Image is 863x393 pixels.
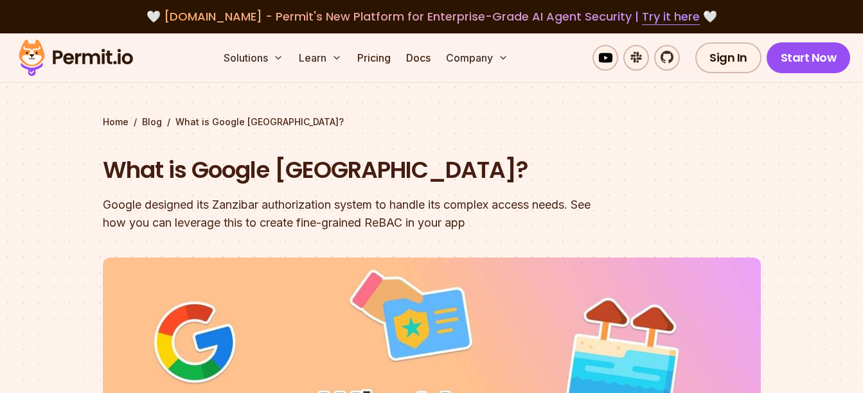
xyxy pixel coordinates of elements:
[695,42,761,73] a: Sign In
[352,45,396,71] a: Pricing
[103,196,596,232] div: Google designed its Zanzibar authorization system to handle its complex access needs. See how you...
[142,116,162,128] a: Blog
[103,116,129,128] a: Home
[31,8,832,26] div: 🤍 🤍
[441,45,513,71] button: Company
[164,8,700,24] span: [DOMAIN_NAME] - Permit's New Platform for Enterprise-Grade AI Agent Security |
[642,8,700,25] a: Try it here
[218,45,289,71] button: Solutions
[13,36,139,80] img: Permit logo
[401,45,436,71] a: Docs
[103,154,596,186] h1: What is Google [GEOGRAPHIC_DATA]?
[767,42,851,73] a: Start Now
[103,116,761,128] div: / /
[294,45,347,71] button: Learn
